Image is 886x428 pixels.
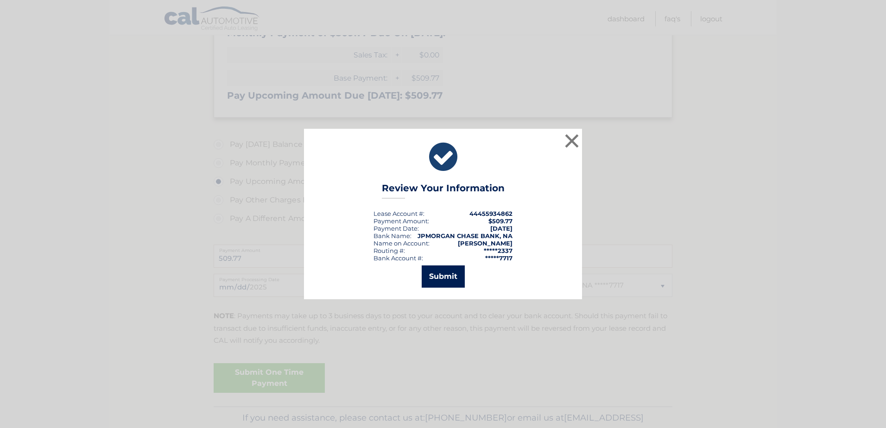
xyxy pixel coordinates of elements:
button: Submit [422,265,465,288]
div: Bank Account #: [373,254,423,262]
button: × [563,132,581,150]
div: Name on Account: [373,239,430,247]
div: : [373,225,419,232]
span: [DATE] [490,225,513,232]
span: $509.77 [488,217,513,225]
strong: JPMORGAN CHASE BANK, NA [418,232,513,239]
strong: 44455934862 [469,210,513,217]
strong: [PERSON_NAME] [458,239,513,247]
h3: Review Your Information [382,183,505,199]
div: Lease Account #: [373,210,424,217]
div: Routing #: [373,247,405,254]
span: Payment Date [373,225,418,232]
div: Payment Amount: [373,217,429,225]
div: Bank Name: [373,232,411,239]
